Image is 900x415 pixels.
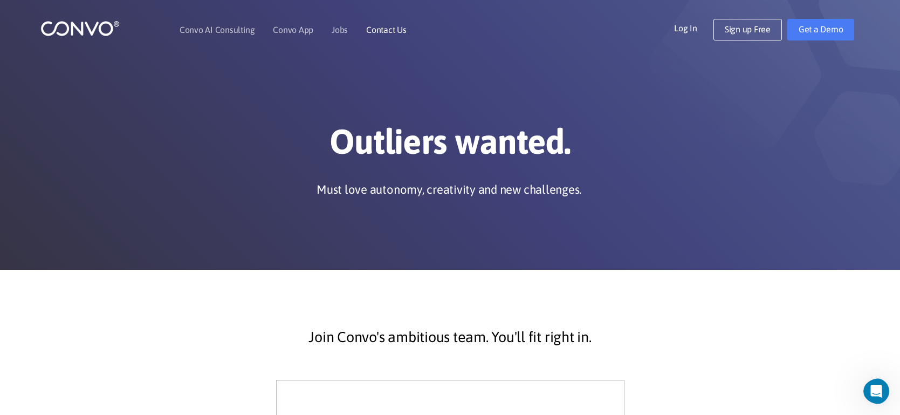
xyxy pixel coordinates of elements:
iframe: Intercom live chat [863,378,897,404]
img: logo_1.png [40,20,120,37]
h1: Outliers wanted. [151,121,750,171]
p: Must love autonomy, creativity and new challenges. [317,181,581,198]
a: Convo App [273,25,313,34]
a: Get a Demo [787,19,855,40]
a: Sign up Free [713,19,782,40]
a: Contact Us [366,25,407,34]
p: Join Convo's ambitious team. You'll fit right in. [159,324,741,351]
a: Jobs [332,25,348,34]
a: Convo AI Consulting [180,25,255,34]
a: Log In [674,19,713,36]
